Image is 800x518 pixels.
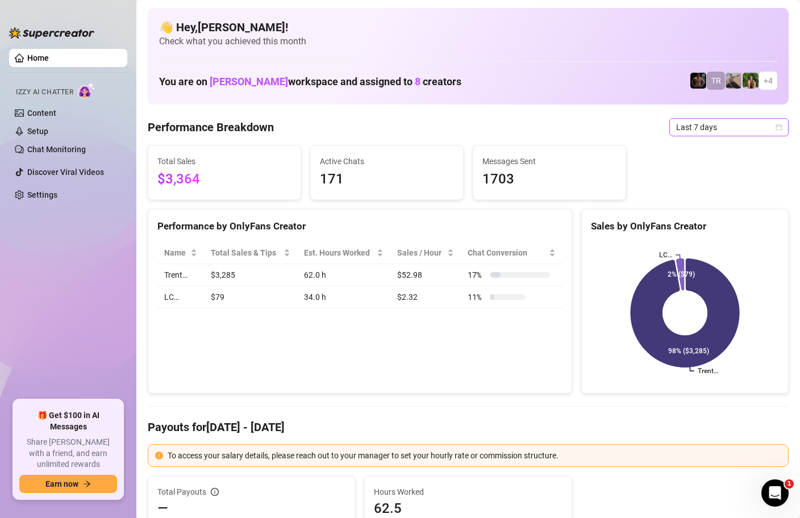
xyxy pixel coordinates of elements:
span: 11 % [468,291,486,303]
text: Trent… [698,367,718,375]
img: logo-BBDzfeDw.svg [9,27,94,39]
td: $2.32 [390,286,461,308]
button: Earn nowarrow-right [19,475,117,493]
span: Total Payouts [157,486,206,498]
a: Content [27,108,56,118]
a: Chat Monitoring [27,145,86,154]
span: Check what you achieved this month [159,35,777,48]
th: Name [157,242,204,264]
span: Last 7 days [676,119,782,136]
span: calendar [776,124,782,131]
a: Setup [27,127,48,136]
span: [PERSON_NAME] [210,76,288,87]
th: Chat Conversion [461,242,562,264]
span: 8 [415,76,420,87]
span: Total Sales & Tips [211,247,281,259]
td: 34.0 h [297,286,390,308]
h1: You are on workspace and assigned to creators [159,76,461,88]
a: Discover Viral Videos [27,168,104,177]
h4: Payouts for [DATE] - [DATE] [148,419,789,435]
td: LC… [157,286,204,308]
span: TR [711,74,721,87]
iframe: Intercom live chat [761,479,789,507]
img: Trent [690,73,706,89]
th: Sales / Hour [390,242,461,264]
h4: 👋 Hey, [PERSON_NAME] ! [159,19,777,35]
th: Total Sales & Tips [204,242,297,264]
span: Izzy AI Chatter [16,87,73,98]
text: LC… [659,251,672,259]
img: LC [726,73,741,89]
div: Sales by OnlyFans Creator [591,219,779,234]
span: Total Sales [157,155,291,168]
span: 17 % [468,269,486,281]
div: To access your salary details, please reach out to your manager to set your hourly rate or commis... [168,449,781,462]
span: + 4 [764,74,773,87]
img: AI Chatter [78,82,95,99]
td: $3,285 [204,264,297,286]
span: 1 [785,479,794,488]
span: Hours Worked [374,486,562,498]
a: Home [27,53,49,62]
span: Messages Sent [482,155,616,168]
span: 62.5 [374,499,562,517]
td: 62.0 h [297,264,390,286]
span: 171 [320,169,454,190]
span: Chat Conversion [468,247,546,259]
td: $79 [204,286,297,308]
span: Earn now [45,479,78,488]
img: Nathaniel [743,73,759,89]
span: Active Chats [320,155,454,168]
span: Name [164,247,188,259]
td: Trent… [157,264,204,286]
span: 🎁 Get $100 in AI Messages [19,410,117,432]
span: 1703 [482,169,616,190]
span: arrow-right [83,480,91,488]
span: info-circle [211,488,219,496]
span: Sales / Hour [397,247,445,259]
span: Share [PERSON_NAME] with a friend, and earn unlimited rewards [19,437,117,470]
a: Settings [27,190,57,199]
td: $52.98 [390,264,461,286]
span: exclamation-circle [155,452,163,459]
h4: Performance Breakdown [148,119,274,135]
div: Performance by OnlyFans Creator [157,219,562,234]
div: Est. Hours Worked [304,247,374,259]
span: $3,364 [157,169,291,190]
span: — [157,499,168,517]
